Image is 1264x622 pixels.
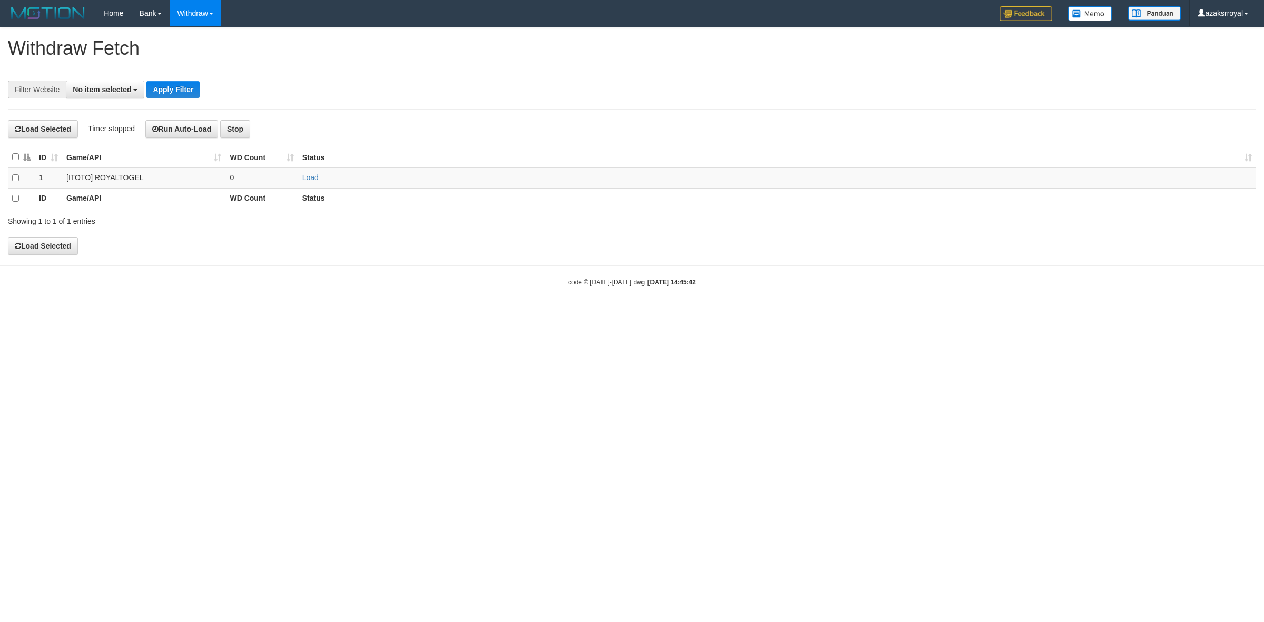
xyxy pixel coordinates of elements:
h1: Withdraw Fetch [8,38,1256,59]
button: Load Selected [8,120,78,138]
td: [ITOTO] ROYALTOGEL [62,167,225,189]
img: Feedback.jpg [1000,6,1052,21]
th: Game/API [62,188,225,209]
span: No item selected [73,85,131,94]
div: Filter Website [8,81,66,98]
strong: [DATE] 14:45:42 [648,279,696,286]
th: ID: activate to sort column ascending [35,147,62,167]
img: panduan.png [1128,6,1181,21]
button: Load Selected [8,237,78,255]
th: Game/API: activate to sort column ascending [62,147,225,167]
th: ID [35,188,62,209]
small: code © [DATE]-[DATE] dwg | [568,279,696,286]
button: Apply Filter [146,81,200,98]
button: Stop [220,120,250,138]
th: Status: activate to sort column ascending [298,147,1256,167]
th: Status [298,188,1256,209]
a: Load [302,173,319,182]
div: Showing 1 to 1 of 1 entries [8,212,519,226]
th: WD Count: activate to sort column ascending [225,147,298,167]
span: Timer stopped [88,124,135,133]
img: MOTION_logo.png [8,5,88,21]
td: 1 [35,167,62,189]
button: Run Auto-Load [145,120,219,138]
th: WD Count [225,188,298,209]
span: 0 [230,173,234,182]
button: No item selected [66,81,144,98]
img: Button%20Memo.svg [1068,6,1112,21]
